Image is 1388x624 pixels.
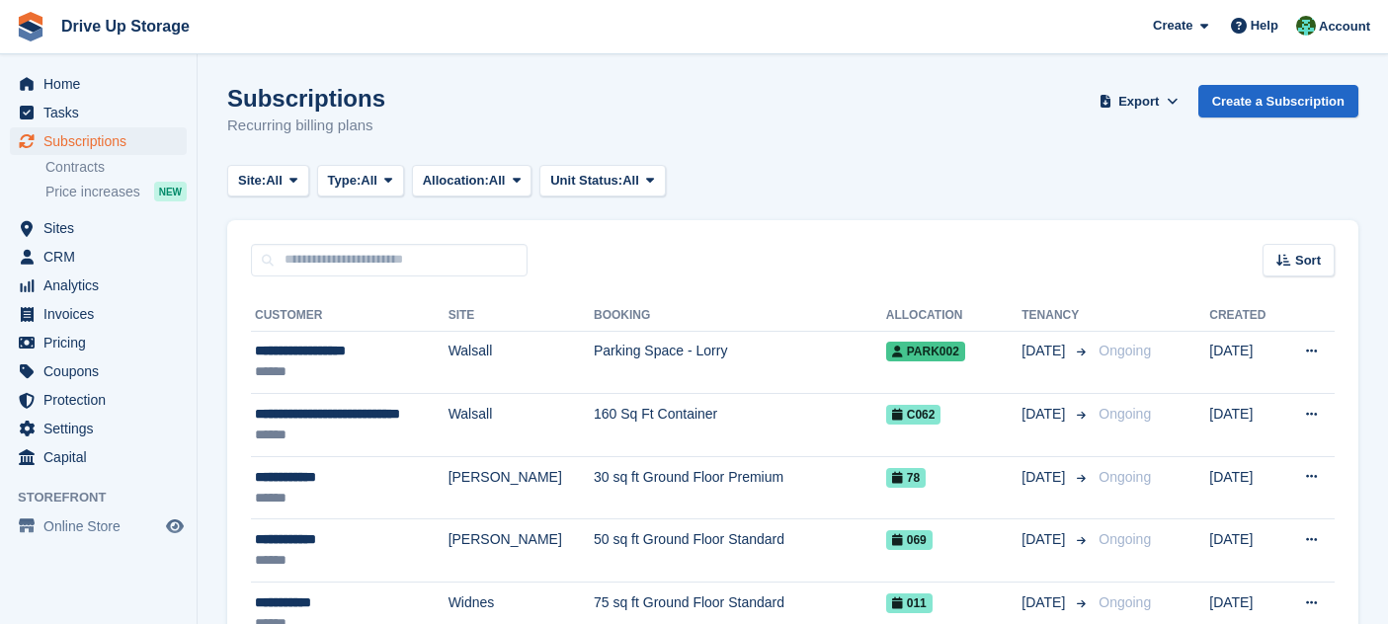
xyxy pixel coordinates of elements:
[449,519,594,583] td: [PERSON_NAME]
[43,243,162,271] span: CRM
[266,171,283,191] span: All
[412,165,532,197] button: Allocation: All
[489,171,506,191] span: All
[1295,251,1321,271] span: Sort
[10,243,187,271] a: menu
[45,183,140,201] span: Price increases
[10,70,187,98] a: menu
[43,99,162,126] span: Tasks
[227,165,309,197] button: Site: All
[43,272,162,299] span: Analytics
[1153,16,1192,36] span: Create
[1319,17,1370,37] span: Account
[10,443,187,471] a: menu
[1021,529,1069,550] span: [DATE]
[227,85,385,112] h1: Subscriptions
[594,456,886,519] td: 30 sq ft Ground Floor Premium
[1296,16,1316,36] img: Camille
[594,394,886,457] td: 160 Sq Ft Container
[10,127,187,155] a: menu
[43,386,162,414] span: Protection
[10,99,187,126] a: menu
[43,357,162,385] span: Coupons
[449,394,594,457] td: Walsall
[1209,394,1281,457] td: [DATE]
[10,357,187,385] a: menu
[10,329,187,356] a: menu
[550,171,622,191] span: Unit Status:
[227,115,385,137] p: Recurring billing plans
[539,165,665,197] button: Unit Status: All
[43,127,162,155] span: Subscriptions
[1118,92,1159,112] span: Export
[449,456,594,519] td: [PERSON_NAME]
[622,171,639,191] span: All
[45,158,187,177] a: Contracts
[43,415,162,442] span: Settings
[328,171,362,191] span: Type:
[1096,85,1183,117] button: Export
[10,415,187,442] a: menu
[45,181,187,202] a: Price increases NEW
[43,300,162,328] span: Invoices
[1099,469,1151,485] span: Ongoing
[53,10,198,42] a: Drive Up Storage
[1209,331,1281,394] td: [DATE]
[1251,16,1278,36] span: Help
[1099,406,1151,422] span: Ongoing
[1099,343,1151,358] span: Ongoing
[594,519,886,583] td: 50 sq ft Ground Floor Standard
[154,182,187,201] div: NEW
[1198,85,1358,117] a: Create a Subscription
[10,512,187,540] a: menu
[1021,467,1069,488] span: [DATE]
[594,300,886,332] th: Booking
[1021,341,1069,361] span: [DATE]
[1099,594,1151,610] span: Ongoing
[423,171,489,191] span: Allocation:
[361,171,377,191] span: All
[1021,404,1069,425] span: [DATE]
[43,329,162,356] span: Pricing
[886,300,1022,332] th: Allocation
[886,593,933,613] span: 011
[1099,531,1151,547] span: Ongoing
[886,468,926,488] span: 78
[317,165,404,197] button: Type: All
[1021,592,1069,613] span: [DATE]
[1209,519,1281,583] td: [DATE]
[43,70,162,98] span: Home
[449,300,594,332] th: Site
[886,405,941,425] span: C062
[43,214,162,242] span: Sites
[10,386,187,414] a: menu
[163,514,187,538] a: Preview store
[18,488,197,507] span: Storefront
[238,171,266,191] span: Site:
[43,443,162,471] span: Capital
[10,272,187,299] a: menu
[16,12,45,41] img: stora-icon-8386f47178a22dfd0bd8f6a31ec36ba5ce8667c1dd55bd0f319d3a0aa187defe.svg
[10,300,187,328] a: menu
[251,300,449,332] th: Customer
[594,331,886,394] td: Parking Space - Lorry
[1021,300,1091,332] th: Tenancy
[449,331,594,394] td: Walsall
[10,214,187,242] a: menu
[886,530,933,550] span: 069
[886,342,965,361] span: PARK002
[1209,456,1281,519] td: [DATE]
[43,512,162,540] span: Online Store
[1209,300,1281,332] th: Created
